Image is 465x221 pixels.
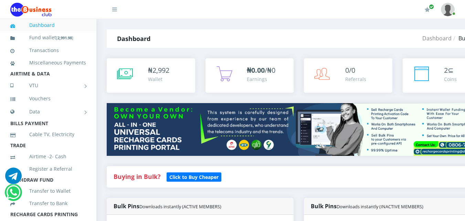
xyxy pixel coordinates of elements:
strong: Buying in Bulk? [114,172,160,181]
b: 2,991.98 [57,35,72,40]
a: ₦2,992 Wallet [107,58,195,93]
a: Chat for support [5,173,22,184]
a: Click to Buy Cheaper [167,172,221,181]
a: Vouchers [10,91,86,107]
span: 0/0 [345,66,355,75]
a: Airtime -2- Cash [10,149,86,164]
strong: Dashboard [117,34,150,43]
a: 0/0 Referrals [304,58,392,93]
a: Transfer to Wallet [10,183,86,199]
div: Coins [444,76,457,83]
a: Cable TV, Electricity [10,127,86,142]
a: Dashboard [422,34,452,42]
div: Earnings [247,76,275,83]
small: [ ] [56,35,73,40]
small: Downloads instantly (INACTIVE MEMBERS) [337,203,423,210]
small: Downloads instantly (ACTIVE MEMBERS) [139,203,221,210]
b: Click to Buy Cheaper [169,174,219,180]
a: ₦0.00/₦0 Earnings [205,58,294,93]
i: Renew/Upgrade Subscription [425,7,430,12]
span: Renew/Upgrade Subscription [429,4,434,9]
a: Register a Referral [10,161,86,177]
div: Referrals [345,76,366,83]
span: /₦0 [247,66,275,75]
a: Dashboard [10,17,86,33]
a: Transactions [10,42,86,58]
b: ₦0.00 [247,66,265,75]
div: ₦ [148,65,169,76]
a: Chat for support [6,189,20,201]
div: Wallet [148,76,169,83]
img: Logo [10,3,52,17]
a: Transfer to Bank [10,195,86,211]
div: ⊆ [444,65,457,76]
a: Fund wallet[2,991.98] [10,30,86,46]
span: 2 [444,66,448,75]
a: Data [10,103,86,120]
a: VTU [10,77,86,94]
span: 2,992 [152,66,169,75]
strong: Bulk Pins [311,202,423,210]
a: Miscellaneous Payments [10,55,86,71]
img: User [441,3,455,16]
strong: Bulk Pins [114,202,221,210]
